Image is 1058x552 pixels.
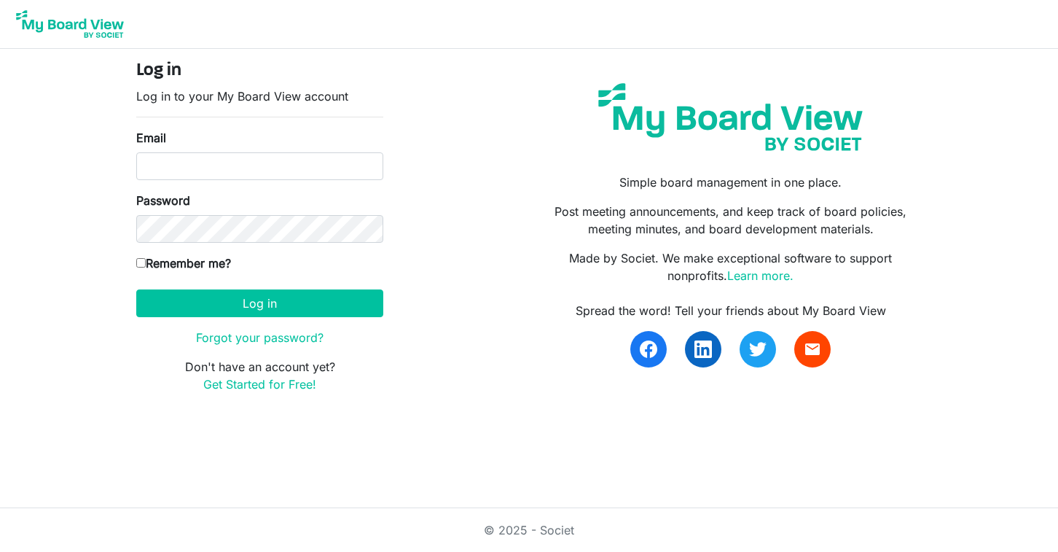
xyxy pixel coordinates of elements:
[136,358,383,393] p: Don't have an account yet?
[540,203,922,238] p: Post meeting announcements, and keep track of board policies, meeting minutes, and board developm...
[136,258,146,268] input: Remember me?
[136,289,383,317] button: Log in
[196,330,324,345] a: Forgot your password?
[694,341,712,358] img: linkedin.svg
[794,331,831,368] a: email
[136,129,166,147] label: Email
[136,192,190,209] label: Password
[540,249,922,284] p: Made by Societ. We make exceptional software to support nonprofits.
[587,72,874,162] img: my-board-view-societ.svg
[136,254,231,272] label: Remember me?
[640,341,657,358] img: facebook.svg
[804,341,821,358] span: email
[540,302,922,319] div: Spread the word! Tell your friends about My Board View
[12,6,128,42] img: My Board View Logo
[136,88,383,105] p: Log in to your My Board View account
[727,268,793,283] a: Learn more.
[484,523,574,537] a: © 2025 - Societ
[749,341,767,358] img: twitter.svg
[540,174,922,191] p: Simple board management in one place.
[136,61,383,82] h4: Log in
[203,377,316,392] a: Get Started for Free!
